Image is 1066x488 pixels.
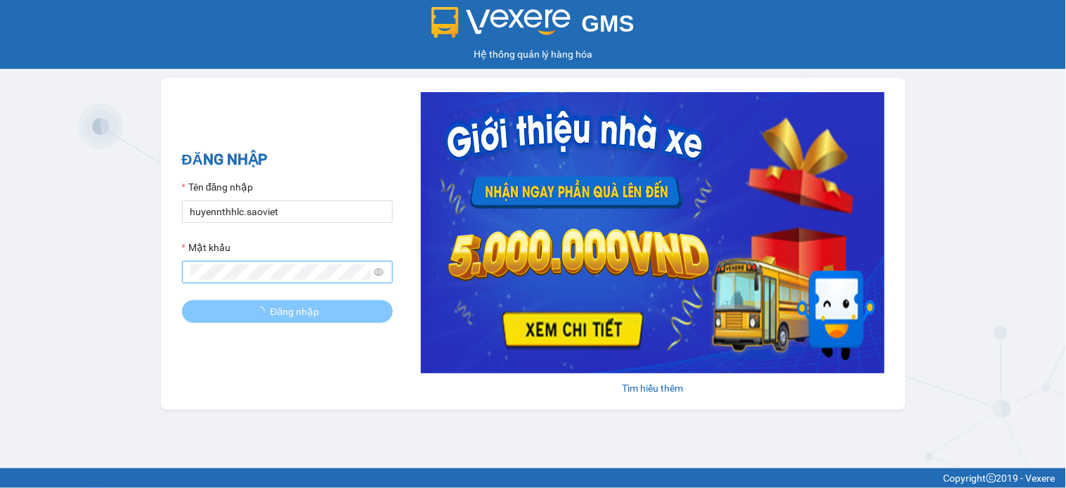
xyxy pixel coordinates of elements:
[182,148,393,172] h2: ĐĂNG NHẬP
[582,11,635,37] span: GMS
[987,473,996,483] span: copyright
[271,304,320,319] span: Đăng nhập
[4,46,1062,62] div: Hệ thống quản lý hàng hóa
[11,470,1055,486] div: Copyright 2019 - Vexere
[431,7,571,38] img: logo 2
[431,21,635,32] a: GMS
[182,200,393,223] input: Tên đăng nhập
[182,300,393,323] button: Đăng nhập
[374,267,384,277] span: eye
[255,307,271,316] span: loading
[182,179,254,195] label: Tên đăng nhập
[190,264,372,280] input: Mật khẩu
[421,380,885,396] div: Tìm hiểu thêm
[182,240,230,255] label: Mật khẩu
[421,92,885,373] img: banner-0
